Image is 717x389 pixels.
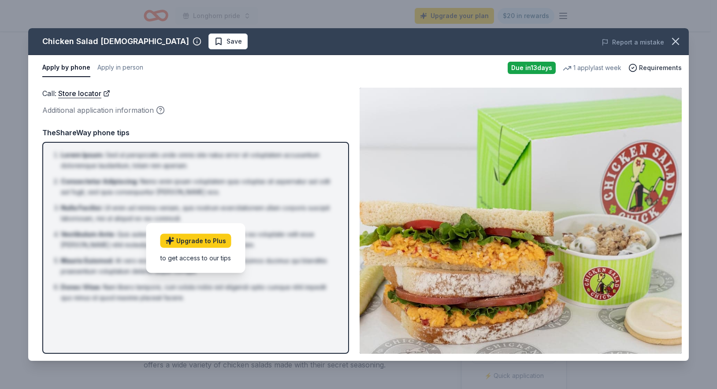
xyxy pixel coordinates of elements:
[97,59,143,77] button: Apply in person
[602,37,664,48] button: Report a mistake
[42,34,189,48] div: Chicken Salad [DEMOGRAPHIC_DATA]
[42,127,349,138] div: TheShareWay phone tips
[61,178,138,185] span: Consectetur Adipiscing :
[628,63,682,73] button: Requirements
[61,150,336,171] li: Sed ut perspiciatis unde omnis iste natus error sit voluptatem accusantium doloremque laudantium,...
[58,88,110,99] a: Store locator
[61,229,336,250] li: Quis autem vel eum iure reprehenderit qui in ea voluptate velit esse [PERSON_NAME] nihil molestia...
[208,33,248,49] button: Save
[42,88,349,99] div: Call :
[160,253,231,262] div: to get access to our tips
[61,282,336,303] li: Nam libero tempore, cum soluta nobis est eligendi optio cumque nihil impedit quo minus id quod ma...
[61,204,103,211] span: Nulla Facilisi :
[42,104,349,116] div: Additional application information
[563,63,621,73] div: 1 apply last week
[227,36,242,47] span: Save
[42,59,90,77] button: Apply by phone
[61,203,336,224] li: Ut enim ad minima veniam, quis nostrum exercitationem ullam corporis suscipit laboriosam, nisi ut...
[360,88,682,354] img: Image for Chicken Salad Chick
[61,176,336,197] li: Nemo enim ipsam voluptatem quia voluptas sit aspernatur aut odit aut fugit, sed quia consequuntur...
[639,63,682,73] span: Requirements
[61,256,336,277] li: At vero eos et accusamus et iusto odio dignissimos ducimus qui blanditiis praesentium voluptatum ...
[61,257,114,264] span: Mauris Euismod :
[61,283,101,291] span: Donec Vitae :
[61,151,104,159] span: Lorem Ipsum :
[61,230,115,238] span: Vestibulum Ante :
[160,233,231,248] a: Upgrade to Plus
[508,62,556,74] div: Due in 13 days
